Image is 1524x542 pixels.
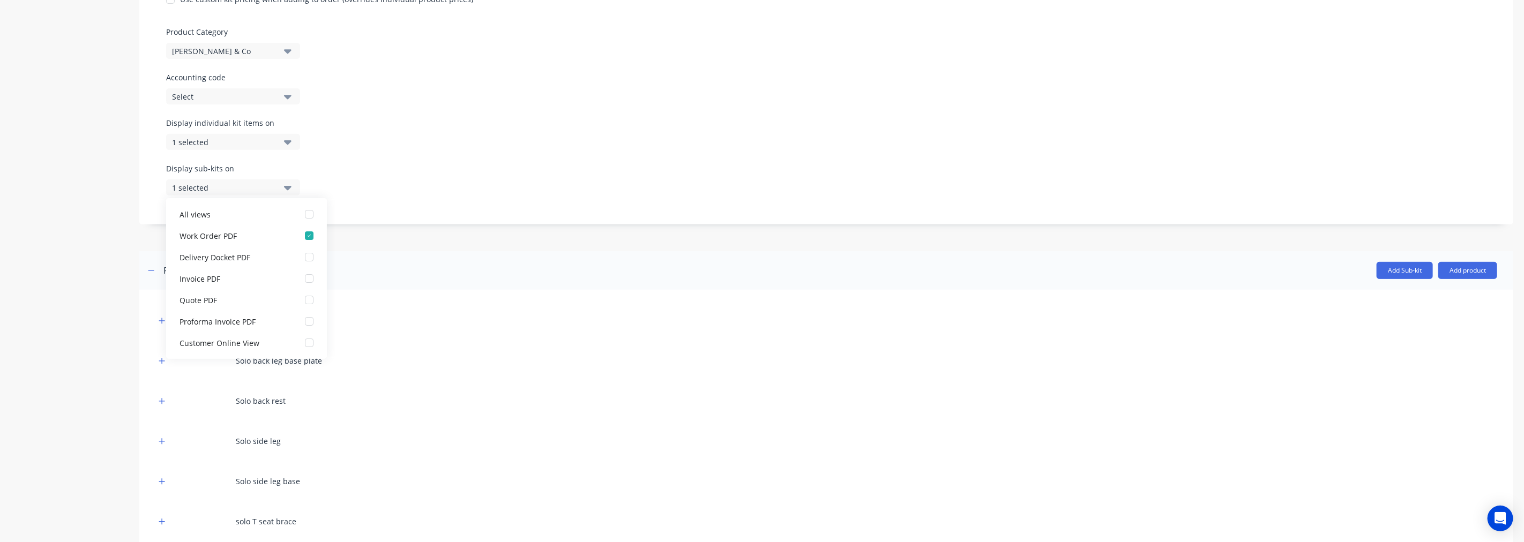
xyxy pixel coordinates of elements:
div: 1 selected [172,137,276,148]
button: 1 selected [166,134,300,150]
div: Work Order PDF [180,230,287,241]
div: Open Intercom Messenger [1488,506,1513,531]
div: Solo back rest [236,395,286,406]
div: Delivery Docket PDF [180,251,287,262]
button: Select [166,88,300,104]
label: Accounting code [166,72,1486,83]
button: Add product [1438,262,1497,279]
div: Solo side leg [236,435,281,447]
button: [PERSON_NAME] & Co [166,43,300,59]
div: solo T seat brace [236,516,296,527]
div: Proforma Invoice PDF [180,315,287,327]
div: Products in this kit [163,264,239,277]
button: Add Sub-kit [1377,262,1433,279]
div: Select [172,91,276,102]
button: 1 selected [166,179,300,195]
div: Solo side leg base [236,476,300,487]
label: Display individual kit items on [166,117,300,129]
div: Solo back leg base plate [236,355,322,366]
label: Product Category [166,26,1486,37]
div: Invoice PDF [180,273,287,284]
label: Display sub-kits on [166,163,300,174]
div: Quote PDF [180,294,287,305]
div: Accounting Package [180,358,287,370]
div: [PERSON_NAME] & Co [172,46,276,57]
div: 1 selected [172,182,276,193]
div: All views [180,208,287,220]
div: Customer Online View [180,337,287,348]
